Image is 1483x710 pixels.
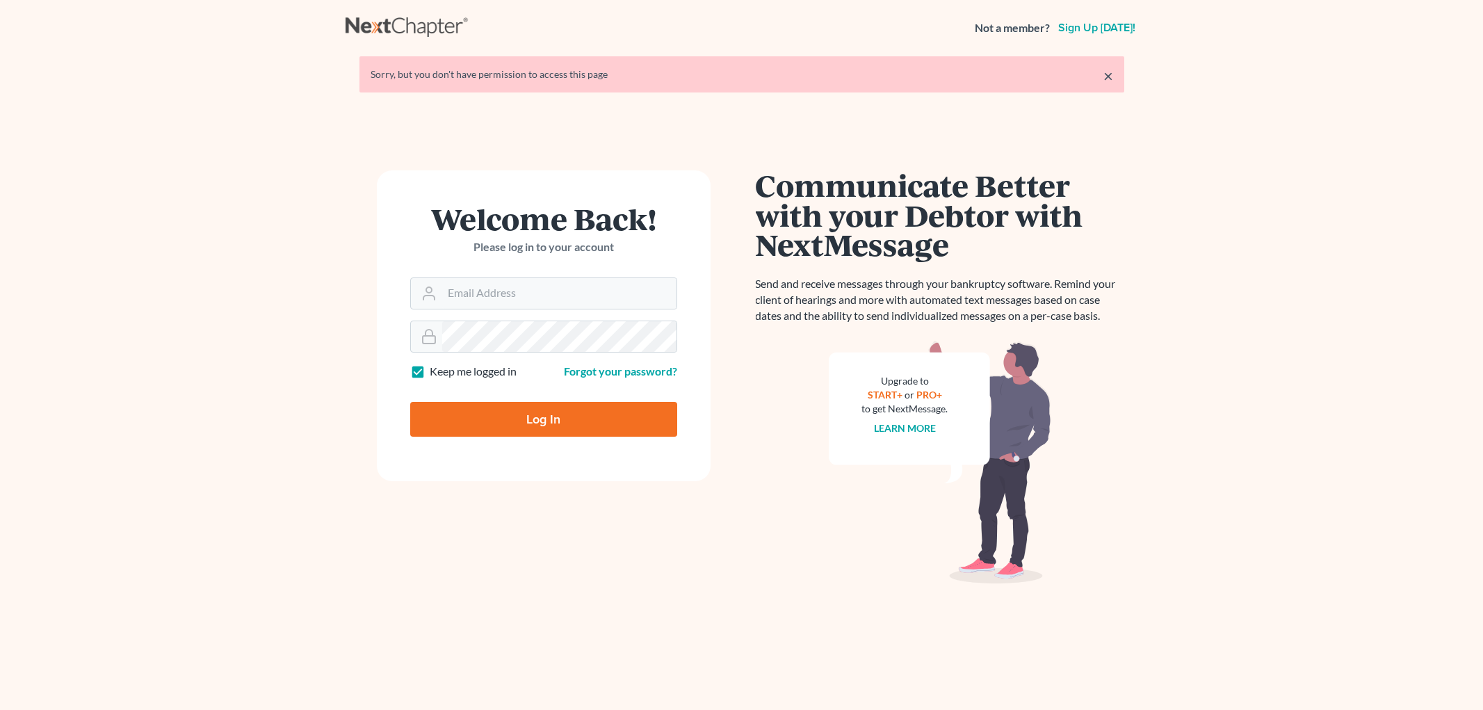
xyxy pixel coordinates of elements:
p: Send and receive messages through your bankruptcy software. Remind your client of hearings and mo... [756,276,1124,324]
a: Sign up [DATE]! [1055,22,1138,33]
strong: Not a member? [975,20,1050,36]
input: Email Address [442,278,676,309]
img: nextmessage_bg-59042aed3d76b12b5cd301f8e5b87938c9018125f34e5fa2b7a6b67550977c72.svg [829,341,1051,584]
div: Upgrade to [862,374,948,388]
h1: Communicate Better with your Debtor with NextMessage [756,170,1124,259]
h1: Welcome Back! [410,204,677,234]
a: × [1103,67,1113,84]
div: Sorry, but you don't have permission to access this page [371,67,1113,81]
a: START+ [868,389,902,401]
input: Log In [410,402,677,437]
span: or [905,389,914,401]
a: PRO+ [916,389,942,401]
label: Keep me logged in [430,364,517,380]
div: to get NextMessage. [862,402,948,416]
a: Forgot your password? [564,364,677,378]
a: Learn more [874,422,936,434]
p: Please log in to your account [410,239,677,255]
